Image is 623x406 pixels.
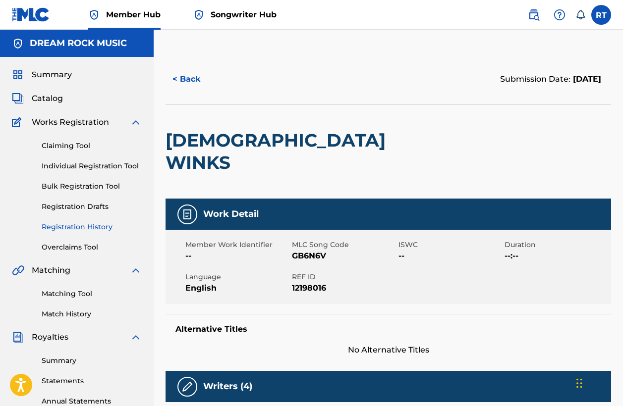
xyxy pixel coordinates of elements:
span: Songwriter Hub [211,9,277,20]
img: Work Detail [181,208,193,220]
span: GB6N6V [292,250,396,262]
div: Help [550,5,569,25]
img: expand [130,264,142,276]
img: Accounts [12,38,24,50]
span: MLC Song Code [292,240,396,250]
span: Member Work Identifier [185,240,289,250]
img: Catalog [12,93,24,104]
img: Top Rightsholder [193,9,205,21]
span: --:-- [505,250,609,262]
span: Works Registration [32,116,109,128]
iframe: Chat Widget [573,358,623,406]
a: Bulk Registration Tool [42,181,142,192]
h5: Work Detail [203,208,259,220]
span: [DATE] [570,74,601,84]
span: Language [185,272,289,282]
img: expand [130,116,142,128]
a: Statements [42,376,142,386]
img: Top Rightsholder [88,9,100,21]
span: No Alternative Titles [166,344,611,356]
h5: Writers (4) [203,381,252,392]
img: Works Registration [12,116,25,128]
span: -- [185,250,289,262]
span: -- [398,250,503,262]
a: Match History [42,309,142,319]
div: User Menu [591,5,611,25]
span: Royalties [32,331,68,343]
a: Matching Tool [42,289,142,299]
div: Drag [576,368,582,398]
a: Public Search [524,5,544,25]
img: help [554,9,566,21]
a: CatalogCatalog [12,93,63,104]
span: ISWC [398,240,503,250]
a: SummarySummary [12,69,72,81]
iframe: Resource Center [595,257,623,342]
a: Individual Registration Tool [42,161,142,171]
span: Catalog [32,93,63,104]
span: English [185,282,289,294]
img: search [528,9,540,21]
h5: Alternative Titles [175,324,601,334]
img: Summary [12,69,24,81]
span: Duration [505,240,609,250]
span: Matching [32,264,70,276]
img: Royalties [12,331,24,343]
img: MLC Logo [12,7,50,22]
a: Registration Drafts [42,202,142,212]
a: Summary [42,355,142,366]
a: Claiming Tool [42,141,142,151]
span: 12198016 [292,282,396,294]
button: < Back [166,67,225,92]
span: Member Hub [106,9,161,20]
div: Submission Date: [500,73,601,85]
h5: DREAM ROCK MUSIC [30,38,127,49]
img: Matching [12,264,24,276]
img: expand [130,331,142,343]
a: Registration History [42,222,142,232]
span: Summary [32,69,72,81]
span: REF ID [292,272,396,282]
h2: [DEMOGRAPHIC_DATA] WINKS [166,129,433,174]
img: Writers [181,381,193,393]
a: Overclaims Tool [42,242,142,253]
div: Notifications [575,10,585,20]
